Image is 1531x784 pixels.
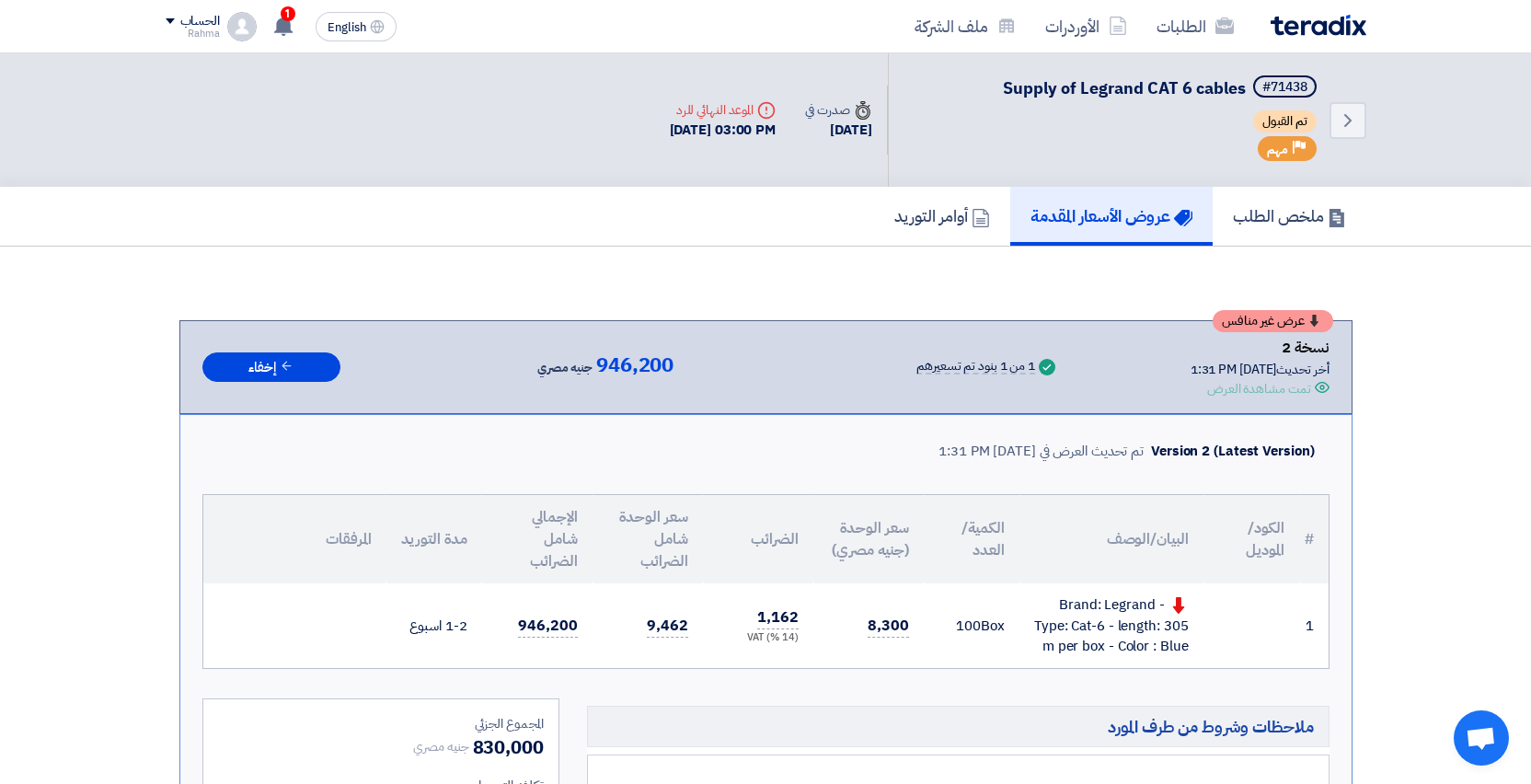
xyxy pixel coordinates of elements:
[1299,495,1329,583] th: #
[203,495,386,583] th: المرفقات
[1003,75,1320,101] h5: Supply of Legrand CAT 6 cables
[1262,81,1307,94] div: #71438
[1213,187,1366,246] a: ملخص الطلب
[956,616,981,636] span: 100
[518,615,577,638] span: 946,200
[596,354,673,376] span: 946,200
[916,360,1035,375] div: 1 من 1 بنود تم تسعيرهم
[1003,75,1246,100] span: Supply of Legrand CAT 6 cables
[1030,5,1142,48] a: الأوردرات
[813,495,924,583] th: سعر الوحدة (جنيه مصري)
[1271,15,1366,36] img: Teradix logo
[1299,583,1329,668] td: 1
[938,441,1144,462] div: تم تحديث العرض في [DATE] 1:31 PM
[1207,379,1310,398] div: تمت مشاهدة العرض
[757,606,799,629] span: 1,162
[1034,594,1189,657] div: Brand: Legrand - Type: Cat-6 - length: 305 m per box - Color : Blue
[924,495,1019,583] th: الكمية/العدد
[1142,5,1249,48] a: الطلبات
[473,733,544,761] span: 830,000
[328,21,366,34] span: English
[218,714,544,733] div: المجموع الجزئي
[1030,205,1192,226] h5: عروض الأسعار المقدمة
[202,352,340,383] button: إخفاء
[1191,336,1330,360] div: نسخة 2
[1191,360,1330,379] div: أخر تحديث [DATE] 1:31 PM
[894,205,990,226] h5: أوامر التوريد
[1253,110,1317,133] span: تم القبول
[874,187,1010,246] a: أوامر التوريد
[1203,495,1299,583] th: الكود/الموديل
[670,120,777,141] div: [DATE] 03:00 PM
[537,357,593,379] span: جنيه مصري
[227,12,257,41] img: profile_test.png
[868,615,909,638] span: 8,300
[718,630,799,646] div: (14 %) VAT
[593,495,703,583] th: سعر الوحدة شامل الضرائب
[281,6,295,21] span: 1
[1010,187,1213,246] a: عروض الأسعار المقدمة
[386,495,482,583] th: مدة التوريد
[166,29,220,39] div: Rahma
[670,100,777,120] div: الموعد النهائي للرد
[316,12,397,41] button: English
[1222,315,1305,328] span: عرض غير منافس
[587,706,1330,747] h5: ملاحظات وشروط من طرف المورد
[900,5,1030,48] a: ملف الشركة
[386,583,482,668] td: 1-2 اسبوع
[703,495,813,583] th: الضرائب
[482,495,593,583] th: الإجمالي شامل الضرائب
[805,100,871,120] div: صدرت في
[924,583,1019,668] td: Box
[413,737,468,756] span: جنيه مصري
[647,615,688,638] span: 9,462
[1454,710,1509,766] div: Open chat
[805,120,871,141] div: [DATE]
[1019,495,1203,583] th: البيان/الوصف
[1233,205,1346,226] h5: ملخص الطلب
[1151,441,1314,462] div: Version 2 (Latest Version)
[180,14,220,29] div: الحساب
[1267,141,1288,158] span: مهم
